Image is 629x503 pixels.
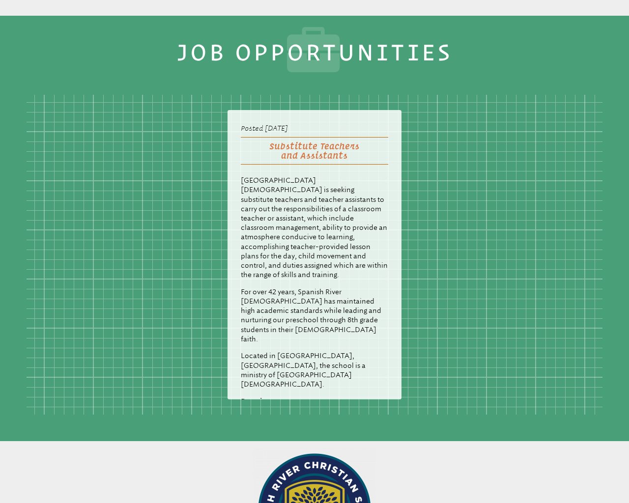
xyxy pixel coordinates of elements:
[72,46,557,80] h1: Job Opportunities
[241,351,388,389] p: Located in [GEOGRAPHIC_DATA], [GEOGRAPHIC_DATA], the school is a ministry of [GEOGRAPHIC_DATA][DE...
[241,287,388,344] p: For over 42 years, Spanish River [DEMOGRAPHIC_DATA] has maintained high academic standards while ...
[241,137,388,165] h2: Substitute Teachers and Assistants
[265,124,288,133] span: [DATE]
[241,124,263,132] span: Posted
[241,397,388,406] h3: Requirements
[241,176,388,279] p: [GEOGRAPHIC_DATA][DEMOGRAPHIC_DATA] is seeking substitute teachers and teacher assistants to carr...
